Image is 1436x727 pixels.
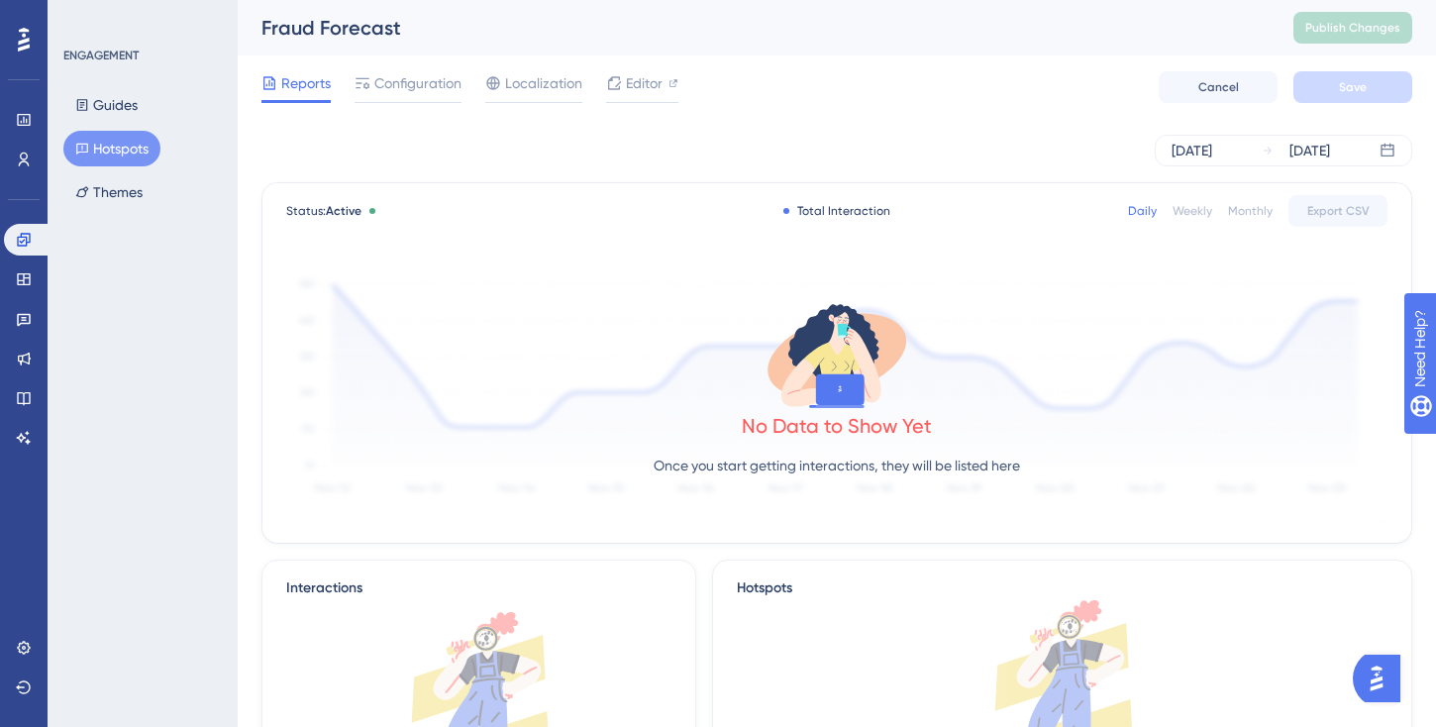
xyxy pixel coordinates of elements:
span: Localization [505,71,582,95]
span: Editor [626,71,663,95]
div: [DATE] [1172,139,1212,162]
button: Cancel [1159,71,1278,103]
button: Publish Changes [1293,12,1412,44]
span: Cancel [1198,79,1239,95]
span: Active [326,204,361,218]
div: Weekly [1173,203,1212,219]
div: [DATE] [1289,139,1330,162]
iframe: UserGuiding AI Assistant Launcher [1353,649,1412,708]
span: Publish Changes [1305,20,1400,36]
button: Save [1293,71,1412,103]
button: Guides [63,87,150,123]
button: Export CSV [1288,195,1387,227]
button: Themes [63,174,154,210]
span: Status: [286,203,361,219]
div: Total Interaction [783,203,890,219]
span: Configuration [374,71,462,95]
div: ENGAGEMENT [63,48,139,63]
span: Export CSV [1307,203,1370,219]
div: No Data to Show Yet [742,412,932,440]
div: Daily [1128,203,1157,219]
span: Need Help? [47,5,124,29]
div: Fraud Forecast [261,14,1244,42]
div: Hotspots [737,576,1387,600]
p: Once you start getting interactions, they will be listed here [654,454,1020,477]
div: Monthly [1228,203,1273,219]
span: Reports [281,71,331,95]
span: Save [1339,79,1367,95]
div: Interactions [286,576,362,600]
button: Hotspots [63,131,160,166]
